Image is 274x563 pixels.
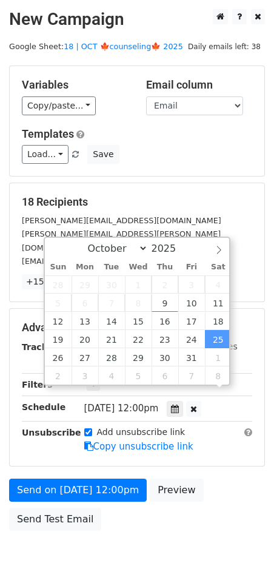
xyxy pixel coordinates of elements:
[87,145,119,164] button: Save
[72,366,98,385] span: November 3, 2025
[9,9,265,30] h2: New Campaign
[152,312,178,330] span: October 16, 2025
[150,479,203,502] a: Preview
[45,366,72,385] span: November 2, 2025
[152,348,178,366] span: October 30, 2025
[22,428,81,437] strong: Unsubscribe
[125,275,152,294] span: October 1, 2025
[45,294,72,312] span: October 5, 2025
[178,348,205,366] span: October 31, 2025
[98,348,125,366] span: October 28, 2025
[72,294,98,312] span: October 6, 2025
[84,403,159,414] span: [DATE] 12:00pm
[98,312,125,330] span: October 14, 2025
[184,42,265,51] a: Daily emails left: 38
[45,330,72,348] span: October 19, 2025
[205,366,232,385] span: November 8, 2025
[22,127,74,140] a: Templates
[148,243,192,254] input: Year
[205,275,232,294] span: October 4, 2025
[152,275,178,294] span: October 2, 2025
[45,263,72,271] span: Sun
[22,380,53,389] strong: Filters
[152,294,178,312] span: October 9, 2025
[22,145,68,164] a: Load...
[72,330,98,348] span: October 20, 2025
[45,348,72,366] span: October 26, 2025
[146,78,252,92] h5: Email column
[22,96,96,115] a: Copy/paste...
[152,366,178,385] span: November 6, 2025
[22,274,73,289] a: +15 more
[125,263,152,271] span: Wed
[22,216,221,225] small: [PERSON_NAME][EMAIL_ADDRESS][DOMAIN_NAME]
[184,40,265,53] span: Daily emails left: 38
[205,294,232,312] span: October 11, 2025
[22,229,221,252] small: [PERSON_NAME][EMAIL_ADDRESS][PERSON_NAME][DOMAIN_NAME]
[98,366,125,385] span: November 4, 2025
[98,330,125,348] span: October 21, 2025
[22,402,65,412] strong: Schedule
[45,275,72,294] span: September 28, 2025
[152,330,178,348] span: October 23, 2025
[72,275,98,294] span: September 29, 2025
[72,263,98,271] span: Mon
[178,366,205,385] span: November 7, 2025
[9,479,147,502] a: Send on [DATE] 12:00pm
[22,257,157,266] small: [EMAIL_ADDRESS][DOMAIN_NAME]
[22,342,62,352] strong: Tracking
[9,508,101,531] a: Send Test Email
[205,263,232,271] span: Sat
[190,340,237,353] label: UTM Codes
[72,348,98,366] span: October 27, 2025
[125,366,152,385] span: November 5, 2025
[178,275,205,294] span: October 3, 2025
[178,330,205,348] span: October 24, 2025
[72,312,98,330] span: October 13, 2025
[205,348,232,366] span: November 1, 2025
[22,78,128,92] h5: Variables
[98,294,125,312] span: October 7, 2025
[178,263,205,271] span: Fri
[98,263,125,271] span: Tue
[125,312,152,330] span: October 15, 2025
[213,505,274,563] iframe: Chat Widget
[178,294,205,312] span: October 10, 2025
[178,312,205,330] span: October 17, 2025
[22,195,252,209] h5: 18 Recipients
[97,426,185,439] label: Add unsubscribe link
[125,294,152,312] span: October 8, 2025
[205,330,232,348] span: October 25, 2025
[45,312,72,330] span: October 12, 2025
[64,42,183,51] a: 18 | OCT 🍁counseling🍁 2025
[84,441,193,452] a: Copy unsubscribe link
[205,312,232,330] span: October 18, 2025
[125,348,152,366] span: October 29, 2025
[22,321,252,334] h5: Advanced
[9,42,183,51] small: Google Sheet:
[152,263,178,271] span: Thu
[98,275,125,294] span: September 30, 2025
[125,330,152,348] span: October 22, 2025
